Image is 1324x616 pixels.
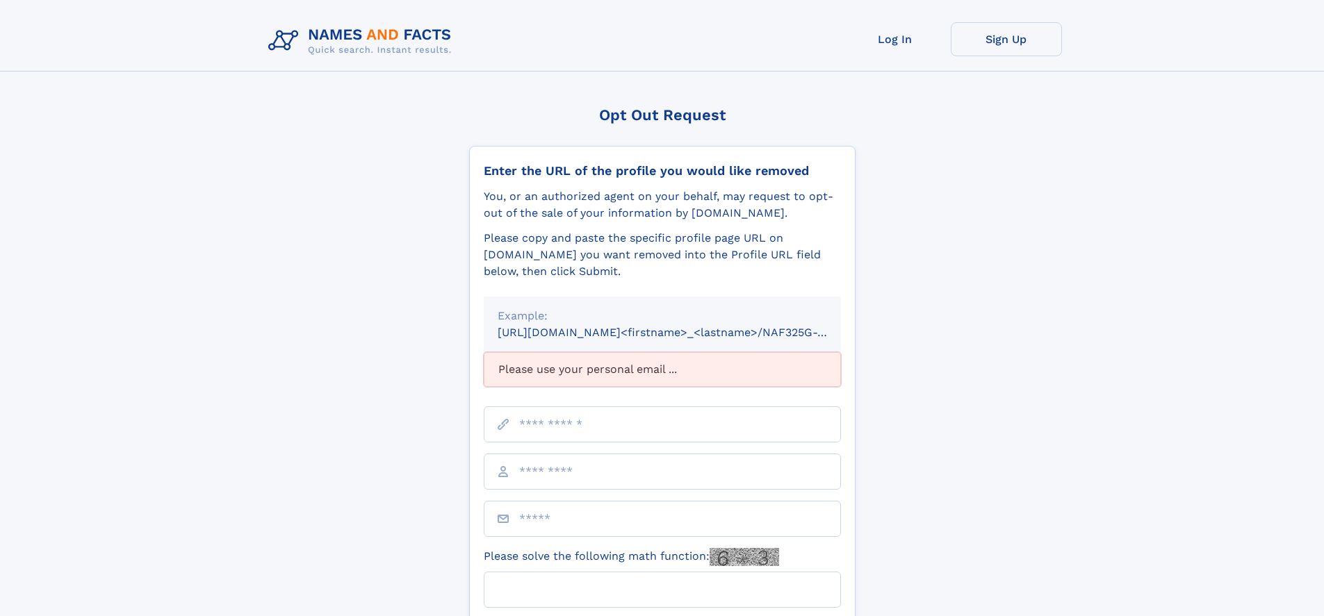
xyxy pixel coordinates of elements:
div: Enter the URL of the profile you would like removed [484,163,841,178]
div: You, or an authorized agent on your behalf, may request to opt-out of the sale of your informatio... [484,188,841,222]
div: Please use your personal email ... [484,352,841,387]
div: Please copy and paste the specific profile page URL on [DOMAIN_NAME] you want removed into the Pr... [484,230,841,280]
div: Opt Out Request [469,106,856,124]
small: [URL][DOMAIN_NAME]<firstname>_<lastname>/NAF325G-xxxxxxxx [498,326,867,339]
div: Example: [498,308,827,324]
label: Please solve the following math function: [484,548,779,566]
a: Sign Up [951,22,1062,56]
a: Log In [840,22,951,56]
img: Logo Names and Facts [263,22,463,60]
